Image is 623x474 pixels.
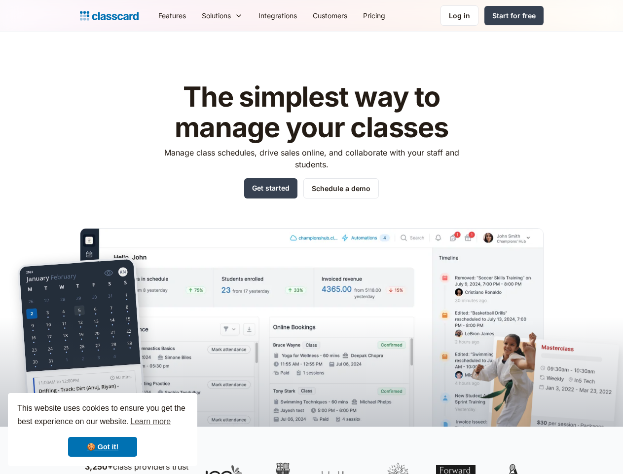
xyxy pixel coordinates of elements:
a: Get started [244,178,297,198]
div: Solutions [194,4,251,27]
span: This website uses cookies to ensure you get the best experience on our website. [17,402,188,429]
a: Log in [440,5,478,26]
a: Integrations [251,4,305,27]
a: learn more about cookies [129,414,172,429]
a: Schedule a demo [303,178,379,198]
a: dismiss cookie message [68,437,137,457]
h1: The simplest way to manage your classes [155,82,468,143]
a: home [80,9,139,23]
div: Start for free [492,10,536,21]
p: Manage class schedules, drive sales online, and collaborate with your staff and students. [155,147,468,170]
a: Pricing [355,4,393,27]
a: Features [150,4,194,27]
div: cookieconsent [8,393,197,466]
a: Customers [305,4,355,27]
strong: 3,250+ [85,462,113,472]
div: Solutions [202,10,231,21]
a: Start for free [484,6,544,25]
div: Log in [449,10,470,21]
